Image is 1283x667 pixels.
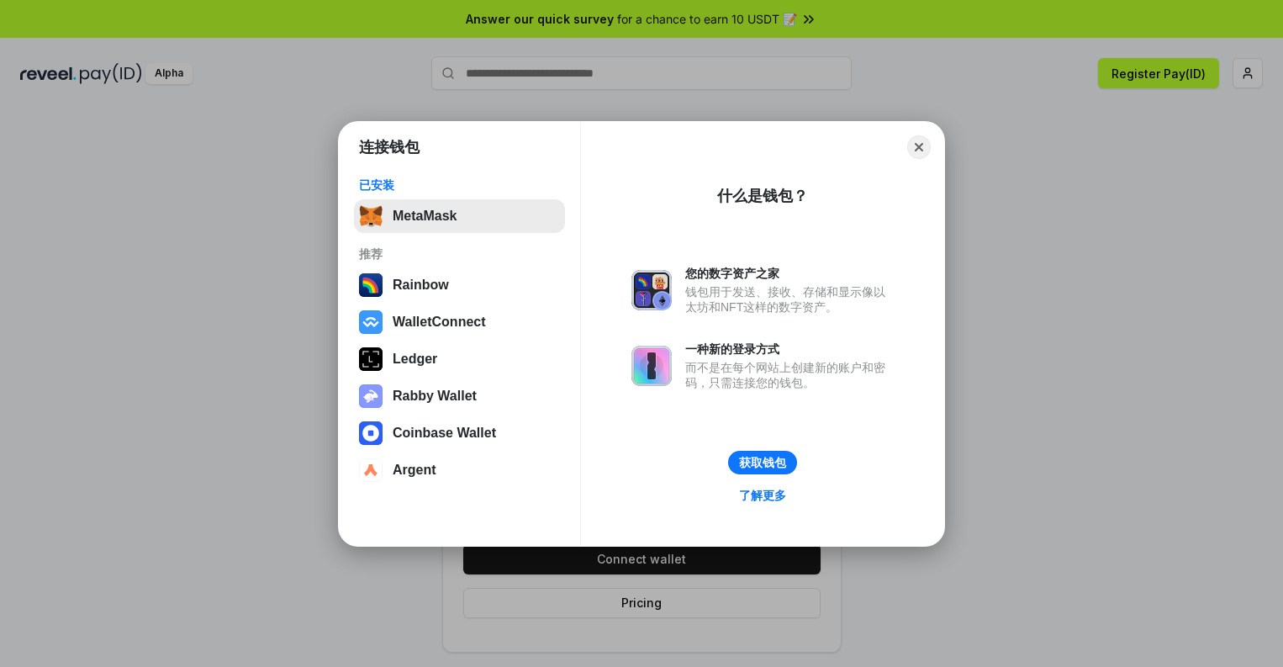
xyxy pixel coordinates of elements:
div: Coinbase Wallet [393,426,496,441]
div: 而不是在每个网站上创建新的账户和密码，只需连接您的钱包。 [685,360,894,390]
button: Ledger [354,342,565,376]
div: 什么是钱包？ [717,186,808,206]
img: svg+xml,%3Csvg%20xmlns%3D%22http%3A%2F%2Fwww.w3.org%2F2000%2Fsvg%22%20fill%3D%22none%22%20viewBox... [359,384,383,408]
h1: 连接钱包 [359,137,420,157]
button: Rabby Wallet [354,379,565,413]
div: 了解更多 [739,488,786,503]
div: Rabby Wallet [393,389,477,404]
img: svg+xml,%3Csvg%20width%3D%2228%22%20height%3D%2228%22%20viewBox%3D%220%200%2028%2028%22%20fill%3D... [359,458,383,482]
div: 推荐 [359,246,560,262]
div: 钱包用于发送、接收、存储和显示像以太坊和NFT这样的数字资产。 [685,284,894,315]
button: Coinbase Wallet [354,416,565,450]
div: 获取钱包 [739,455,786,470]
img: svg+xml,%3Csvg%20width%3D%22120%22%20height%3D%22120%22%20viewBox%3D%220%200%20120%20120%22%20fil... [359,273,383,297]
img: svg+xml,%3Csvg%20width%3D%2228%22%20height%3D%2228%22%20viewBox%3D%220%200%2028%2028%22%20fill%3D... [359,310,383,334]
button: WalletConnect [354,305,565,339]
div: 一种新的登录方式 [685,341,894,357]
div: Rainbow [393,278,449,293]
div: 您的数字资产之家 [685,266,894,281]
img: svg+xml,%3Csvg%20fill%3D%22none%22%20height%3D%2233%22%20viewBox%3D%220%200%2035%2033%22%20width%... [359,204,383,228]
button: 获取钱包 [728,451,797,474]
a: 了解更多 [729,484,796,506]
div: MetaMask [393,209,457,224]
img: svg+xml,%3Csvg%20xmlns%3D%22http%3A%2F%2Fwww.w3.org%2F2000%2Fsvg%22%20width%3D%2228%22%20height%3... [359,347,383,371]
img: svg+xml,%3Csvg%20xmlns%3D%22http%3A%2F%2Fwww.w3.org%2F2000%2Fsvg%22%20fill%3D%22none%22%20viewBox... [631,346,672,386]
img: svg+xml,%3Csvg%20width%3D%2228%22%20height%3D%2228%22%20viewBox%3D%220%200%2028%2028%22%20fill%3D... [359,421,383,445]
div: Argent [393,463,436,478]
div: Ledger [393,352,437,367]
img: svg+xml,%3Csvg%20xmlns%3D%22http%3A%2F%2Fwww.w3.org%2F2000%2Fsvg%22%20fill%3D%22none%22%20viewBox... [631,270,672,310]
button: MetaMask [354,199,565,233]
button: Rainbow [354,268,565,302]
div: WalletConnect [393,315,486,330]
button: Argent [354,453,565,487]
button: Close [907,135,931,159]
div: 已安装 [359,177,560,193]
